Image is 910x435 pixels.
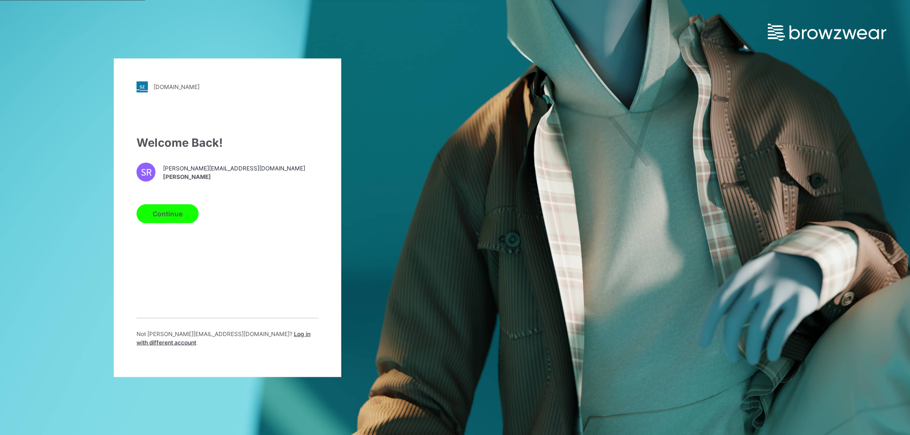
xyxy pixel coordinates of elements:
div: SR [136,162,155,181]
button: Continue [136,204,199,223]
div: [DOMAIN_NAME] [154,83,200,90]
div: Welcome Back! [136,134,318,151]
span: [PERSON_NAME] [163,173,305,181]
a: [DOMAIN_NAME] [136,81,318,92]
img: browzwear-logo.e42bd6dac1945053ebaf764b6aa21510.svg [768,24,886,41]
p: Not [PERSON_NAME][EMAIL_ADDRESS][DOMAIN_NAME] ? [136,329,318,346]
img: stylezone-logo.562084cfcfab977791bfbf7441f1a819.svg [136,81,148,92]
span: [PERSON_NAME][EMAIL_ADDRESS][DOMAIN_NAME] [163,164,305,173]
